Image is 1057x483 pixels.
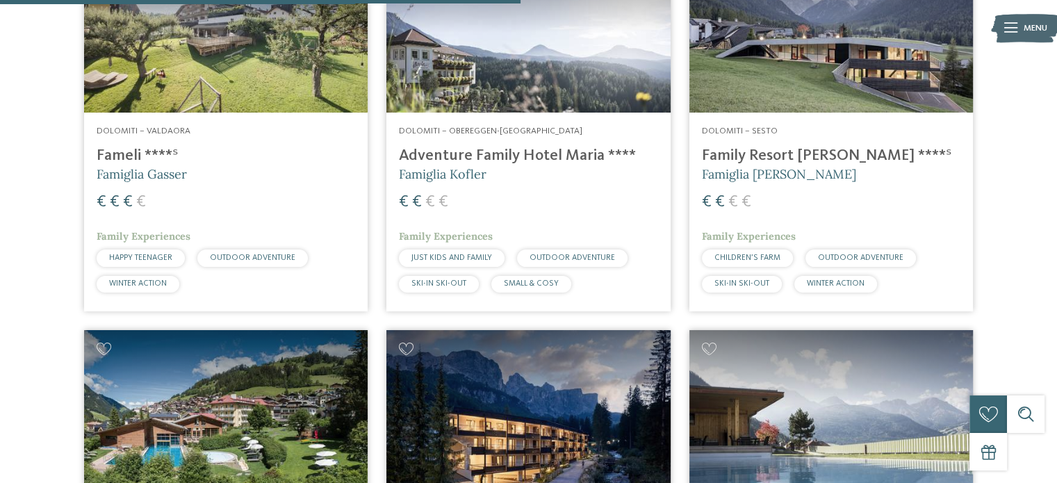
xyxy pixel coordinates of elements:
span: € [741,194,751,211]
span: Dolomiti – Valdaora [97,126,190,136]
span: OUTDOOR ADVENTURE [818,254,903,262]
span: € [399,194,409,211]
span: CHILDREN’S FARM [714,254,780,262]
h4: Adventure Family Hotel Maria **** [399,147,657,165]
span: € [123,194,133,211]
span: WINTER ACTION [807,279,865,288]
span: € [702,194,712,211]
span: Dolomiti – Sesto [702,126,778,136]
span: € [425,194,435,211]
span: Famiglia Kofler [399,166,486,182]
span: € [110,194,120,211]
span: Dolomiti – Obereggen-[GEOGRAPHIC_DATA] [399,126,582,136]
span: Famiglia Gasser [97,166,187,182]
span: HAPPY TEENAGER [109,254,172,262]
span: SKI-IN SKI-OUT [411,279,466,288]
span: € [439,194,448,211]
span: € [412,194,422,211]
span: Famiglia [PERSON_NAME] [702,166,856,182]
span: SKI-IN SKI-OUT [714,279,769,288]
span: Family Experiences [97,230,190,243]
span: € [136,194,146,211]
span: OUTDOOR ADVENTURE [530,254,615,262]
span: € [715,194,725,211]
span: JUST KIDS AND FAMILY [411,254,492,262]
span: SMALL & COSY [504,279,559,288]
span: OUTDOOR ADVENTURE [210,254,295,262]
span: Family Experiences [702,230,796,243]
h4: Family Resort [PERSON_NAME] ****ˢ [702,147,960,165]
span: WINTER ACTION [109,279,167,288]
span: € [97,194,106,211]
span: € [728,194,738,211]
span: Family Experiences [399,230,493,243]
